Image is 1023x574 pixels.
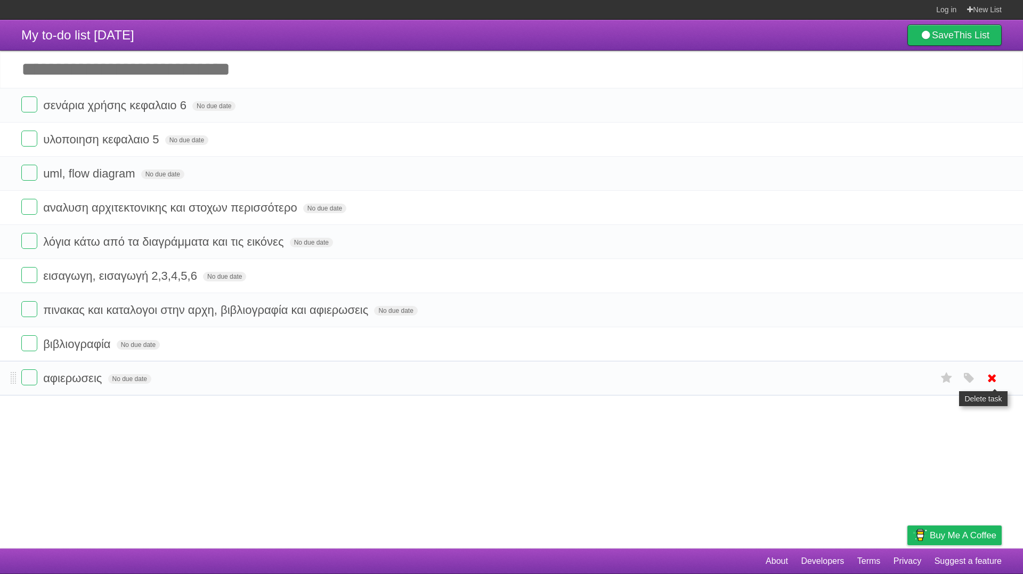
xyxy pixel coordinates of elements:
[43,337,113,351] span: βιβλιογραφία
[937,233,957,250] label: Star task
[21,131,37,147] label: Done
[937,335,957,353] label: Star task
[21,96,37,112] label: Done
[43,303,371,317] span: πινακας και καταλογοι στην αρχη, βιβλιογραφία και αφιερωσεις
[374,306,417,316] span: No due date
[907,526,1002,545] a: Buy me a coffee
[192,101,236,111] span: No due date
[21,267,37,283] label: Done
[203,272,246,281] span: No due date
[937,131,957,148] label: Star task
[937,301,957,319] label: Star task
[937,165,957,182] label: Star task
[935,551,1002,571] a: Suggest a feature
[857,551,881,571] a: Terms
[21,233,37,249] label: Done
[21,165,37,181] label: Done
[43,235,286,248] span: λόγια κάτω από τα διαγράμματα και τις εικόνες
[937,199,957,216] label: Star task
[21,28,134,42] span: My to-do list [DATE]
[21,335,37,351] label: Done
[937,369,957,387] label: Star task
[894,551,921,571] a: Privacy
[303,204,346,213] span: No due date
[43,269,200,282] span: εισαγωγη, εισαγωγή 2,3,4,5,6
[954,30,989,41] b: This List
[108,374,151,384] span: No due date
[43,201,300,214] span: αναλυση αρχιτεκτονικης και στοχων περισσότερο
[766,551,788,571] a: About
[930,526,996,545] span: Buy me a coffee
[907,25,1002,46] a: SaveThis List
[937,96,957,114] label: Star task
[21,199,37,215] label: Done
[913,526,927,544] img: Buy me a coffee
[43,167,137,180] span: uml, flow diagram
[21,301,37,317] label: Done
[43,371,104,385] span: αφιερωσεις
[43,99,189,112] span: σενάρια χρήσης κεφαλαιο 6
[290,238,333,247] span: No due date
[937,267,957,285] label: Star task
[43,133,161,146] span: υλοποιηση κεφαλαιο 5
[801,551,844,571] a: Developers
[141,169,184,179] span: No due date
[21,369,37,385] label: Done
[165,135,208,145] span: No due date
[117,340,160,350] span: No due date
